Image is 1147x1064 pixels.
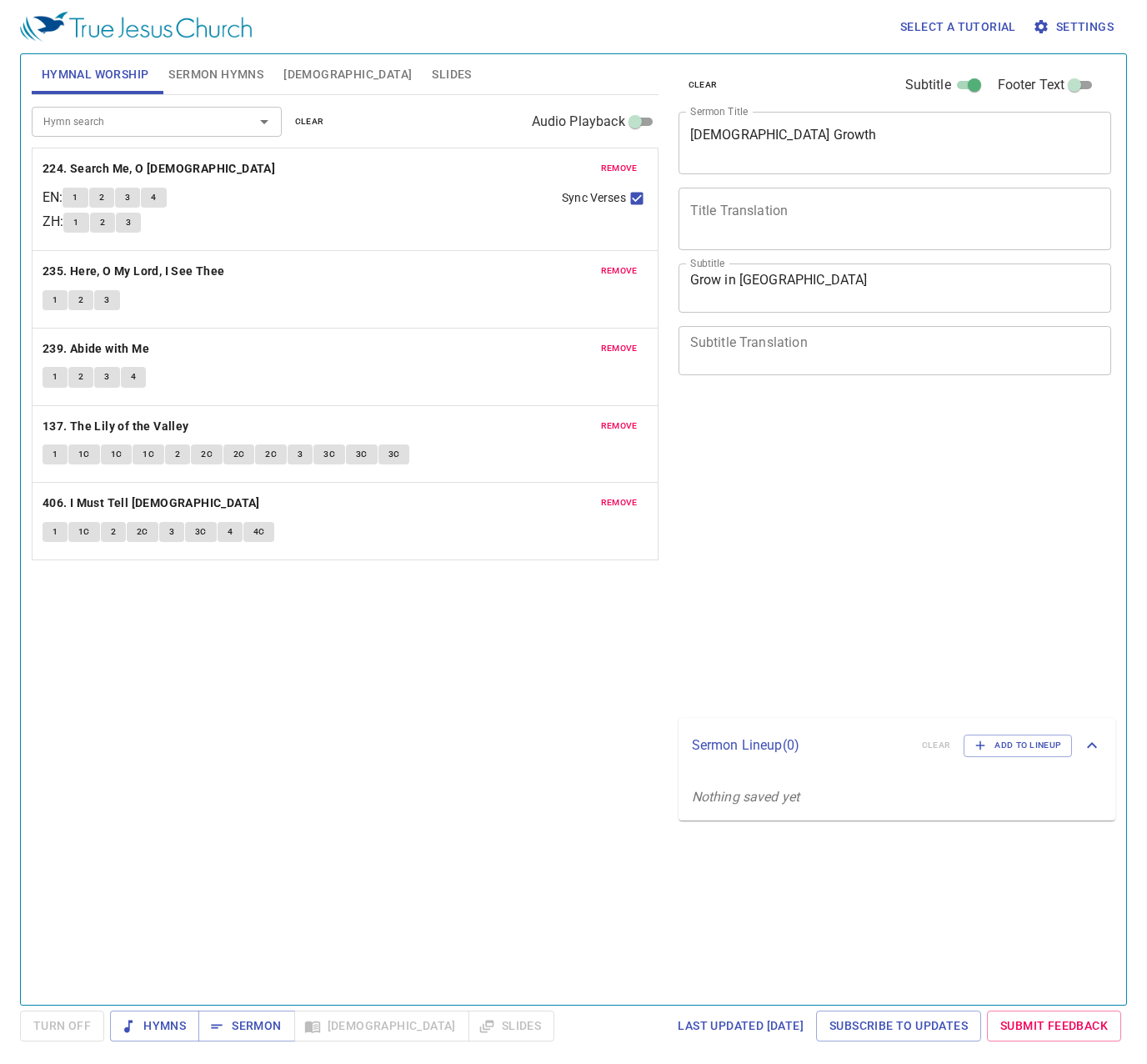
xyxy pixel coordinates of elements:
[283,64,412,85] span: [DEMOGRAPHIC_DATA]
[601,341,638,356] span: remove
[78,293,83,308] span: 2
[131,369,136,384] span: 4
[68,367,93,387] button: 2
[679,75,728,95] button: clear
[591,493,648,513] button: remove
[43,444,68,464] button: 1
[378,444,410,464] button: 3C
[285,112,334,132] button: clear
[295,114,324,129] span: clear
[111,524,116,540] span: 2
[94,290,119,310] button: 3
[323,447,335,462] span: 3C
[151,190,156,205] span: 4
[115,188,140,208] button: 3
[690,272,1100,304] textarea: Grow in [GEOGRAPHIC_DATA]
[692,735,909,755] p: Sermon Lineup ( 0 )
[89,188,114,208] button: 2
[53,369,58,384] span: 1
[900,17,1016,38] span: Select a tutorial
[43,416,189,437] b: 137. The Lily of the Valley
[43,261,228,282] button: 235. Here, O My Lord, I See Thee
[63,213,88,233] button: 1
[127,522,158,542] button: 2C
[73,215,78,230] span: 1
[43,158,275,179] b: 224. Search Me, O [DEMOGRAPHIC_DATA]
[191,444,223,464] button: 2C
[99,190,104,205] span: 2
[298,447,303,462] span: 3
[1036,17,1114,38] span: Settings
[168,64,263,85] span: Sermon Hymns
[692,789,800,805] i: Nothing saved yet
[591,416,648,436] button: remove
[43,290,68,310] button: 1
[356,447,368,462] span: 3C
[110,1011,199,1041] button: Hymns
[68,444,100,464] button: 1C
[43,339,153,359] button: 239. Abide with Me
[104,369,109,384] span: 3
[689,78,718,93] span: clear
[78,447,90,462] span: 1C
[223,444,255,464] button: 2C
[43,493,260,514] b: 406. I Must Tell [DEMOGRAPHIC_DATA]
[532,112,625,132] span: Audio Playback
[73,190,78,205] span: 1
[125,190,130,205] span: 3
[905,75,951,95] span: Subtitle
[601,419,638,434] span: remove
[894,12,1023,43] button: Select a tutorial
[20,12,252,42] img: True Jesus Church
[829,1016,968,1036] span: Subscribe to Updates
[53,524,58,540] span: 1
[1029,12,1120,43] button: Settings
[90,213,115,233] button: 2
[43,493,263,514] button: 406. I Must Tell [DEMOGRAPHIC_DATA]
[68,522,100,542] button: 1C
[101,522,126,542] button: 2
[111,447,123,462] span: 1C
[185,522,217,542] button: 3C
[601,495,638,510] span: remove
[1000,1016,1108,1036] span: Submit Feedback
[253,110,276,133] button: Open
[43,188,63,208] p: EN :
[133,444,164,464] button: 1C
[42,64,149,85] span: Hymnal Worship
[53,293,58,308] span: 1
[43,367,68,387] button: 1
[43,416,192,437] button: 137. The Lily of the Valley
[255,444,287,464] button: 2C
[100,215,105,230] span: 2
[195,524,207,540] span: 3C
[169,524,174,540] span: 3
[143,447,154,462] span: 1C
[998,75,1065,95] span: Footer Text
[159,522,184,542] button: 3
[175,447,180,462] span: 2
[679,718,1116,773] div: Sermon Lineup(0)clearAdd to Lineup
[672,393,1027,712] iframe: from-child
[288,444,313,464] button: 3
[141,188,166,208] button: 4
[116,213,141,233] button: 3
[816,1011,981,1041] a: Subscribe to Updates
[974,738,1061,753] span: Add to Lineup
[94,367,119,387] button: 3
[104,293,109,308] span: 3
[678,1016,804,1036] span: Last updated [DATE]
[78,369,83,384] span: 2
[388,447,400,462] span: 3C
[228,524,233,540] span: 4
[137,524,148,540] span: 2C
[43,158,278,179] button: 224. Search Me, O [DEMOGRAPHIC_DATA]
[233,447,245,462] span: 2C
[690,127,1100,158] textarea: [DEMOGRAPHIC_DATA] Growth
[201,447,213,462] span: 2C
[43,261,225,282] b: 235. Here, O My Lord, I See Thee
[212,1016,281,1036] span: Sermon
[53,447,58,462] span: 1
[123,1016,186,1036] span: Hymns
[591,339,648,359] button: remove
